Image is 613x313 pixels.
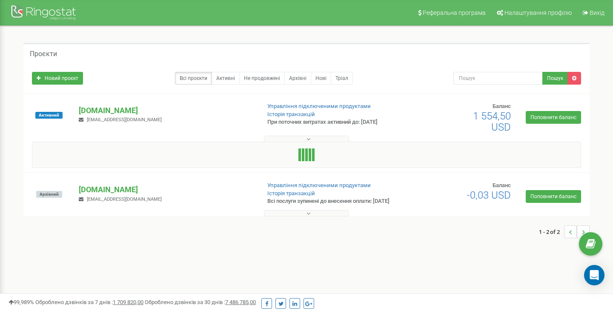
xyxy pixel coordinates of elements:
[225,299,256,305] u: 7 486 785,00
[267,197,395,205] p: Всі послуги зупинені до внесення оплати: [DATE]
[584,265,604,285] div: Open Intercom Messenger
[493,103,511,109] span: Баланс
[267,182,371,188] a: Управління підключеними продуктами
[473,110,511,133] span: 1 554,50 USD
[35,299,143,305] span: Оброблено дзвінків за 7 днів :
[311,72,331,85] a: Нові
[79,105,253,116] p: [DOMAIN_NAME]
[239,72,285,85] a: Не продовжені
[539,217,590,247] nav: ...
[542,72,568,85] button: Пошук
[175,72,212,85] a: Всі проєкти
[212,72,240,85] a: Активні
[145,299,256,305] span: Оброблено дзвінків за 30 днів :
[32,72,83,85] a: Новий проєкт
[267,111,315,117] a: Історія транзакцій
[590,9,604,16] span: Вихід
[267,103,371,109] a: Управління підключеними продуктами
[267,118,395,126] p: При поточних витратах активний до: [DATE]
[35,112,63,119] span: Активний
[467,189,511,201] span: -0,03 USD
[113,299,143,305] u: 1 709 820,00
[504,9,572,16] span: Налаштування профілю
[526,190,581,203] a: Поповнити баланс
[30,50,57,58] h5: Проєкти
[526,111,581,124] a: Поповнити баланс
[36,191,62,198] span: Архівний
[9,299,34,305] span: 99,989%
[87,196,162,202] span: [EMAIL_ADDRESS][DOMAIN_NAME]
[493,182,511,188] span: Баланс
[87,117,162,122] span: [EMAIL_ADDRESS][DOMAIN_NAME]
[79,184,253,195] p: [DOMAIN_NAME]
[423,9,486,16] span: Реферальна програма
[331,72,353,85] a: Тріал
[284,72,311,85] a: Архівні
[539,225,564,238] span: 1 - 2 of 2
[453,72,543,85] input: Пошук
[267,190,315,196] a: Історія транзакцій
